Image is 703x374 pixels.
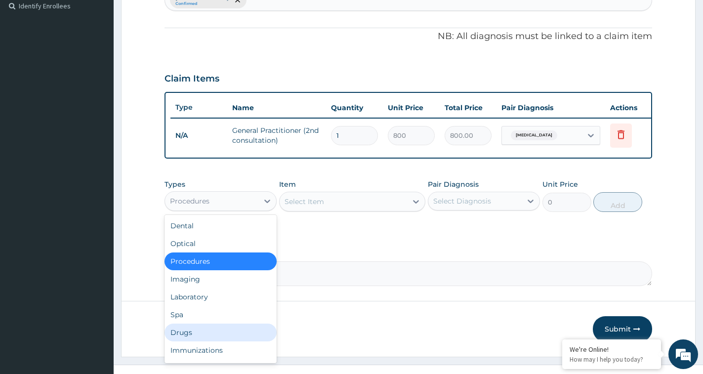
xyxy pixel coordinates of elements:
[496,98,605,118] th: Pair Diagnosis
[5,270,188,304] textarea: Type your message and hit 'Enter'
[175,1,229,6] small: Confirmed
[170,98,227,117] th: Type
[570,345,654,354] div: We're Online!
[162,5,186,29] div: Minimize live chat window
[383,98,440,118] th: Unit Price
[170,196,209,206] div: Procedures
[165,217,277,235] div: Dental
[165,341,277,359] div: Immunizations
[165,74,219,84] h3: Claim Items
[285,197,324,207] div: Select Item
[511,130,557,140] span: [MEDICAL_DATA]
[605,98,655,118] th: Actions
[227,98,326,118] th: Name
[428,179,479,189] label: Pair Diagnosis
[326,98,383,118] th: Quantity
[165,306,277,324] div: Spa
[279,179,296,189] label: Item
[593,316,652,342] button: Submit
[18,49,40,74] img: d_794563401_company_1708531726252_794563401
[433,196,491,206] div: Select Diagnosis
[170,126,227,145] td: N/A
[542,179,578,189] label: Unit Price
[165,30,652,43] p: NB: All diagnosis must be linked to a claim item
[593,192,642,212] button: Add
[51,55,166,68] div: Chat with us now
[165,288,277,306] div: Laboratory
[165,270,277,288] div: Imaging
[165,180,185,189] label: Types
[570,355,654,364] p: How may I help you today?
[165,324,277,341] div: Drugs
[165,252,277,270] div: Procedures
[165,248,652,256] label: Comment
[57,125,136,224] span: We're online!
[227,121,326,150] td: General Practitioner (2nd consultation)
[440,98,496,118] th: Total Price
[165,235,277,252] div: Optical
